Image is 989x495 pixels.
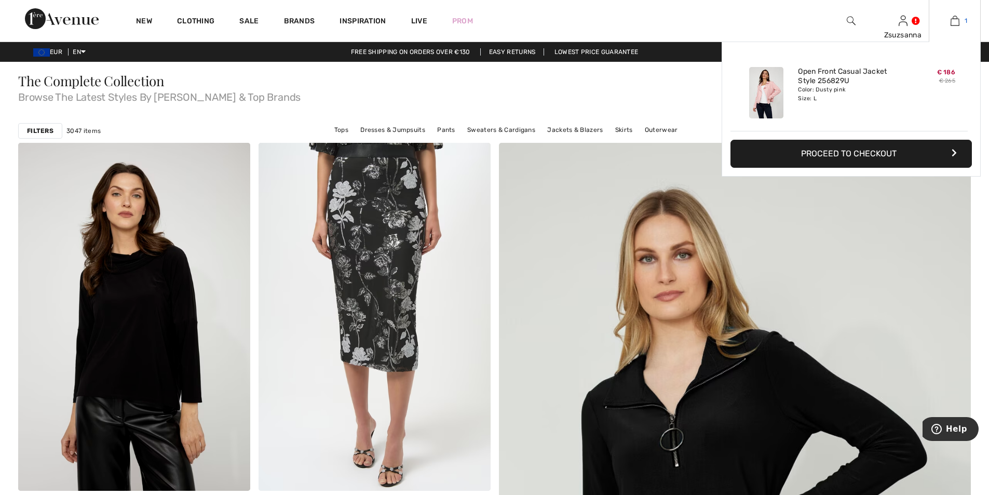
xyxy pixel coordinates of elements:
[749,67,783,118] img: Open Front Casual Jacket Style 256829U
[284,17,315,28] a: Brands
[899,15,907,27] img: My Info
[18,143,250,491] img: Cowl Neck Casual Pullover Style 34035. Black
[27,126,53,136] strong: Filters
[640,123,683,137] a: Outerwear
[923,417,979,443] iframe: Opens a widget where you can find more information
[937,69,956,76] span: € 186
[411,16,427,26] a: Live
[965,16,967,25] span: 1
[33,48,66,56] span: EUR
[259,143,491,491] img: Elegant Floral Skirt Style 254182. Black/Multi
[18,88,971,102] span: Browse The Latest Styles By [PERSON_NAME] & Top Brands
[177,17,214,28] a: Clothing
[798,67,900,86] a: Open Front Casual Jacket Style 256829U
[951,15,959,27] img: My Bag
[877,30,928,41] div: Zsuzsanna
[73,48,86,56] span: EN
[340,17,386,28] span: Inspiration
[480,48,545,56] a: Easy Returns
[546,48,647,56] a: Lowest Price Guarantee
[542,123,608,137] a: Jackets & Blazers
[730,140,972,168] button: Proceed to Checkout
[343,48,479,56] a: Free shipping on orders over €130
[432,123,460,137] a: Pants
[18,72,165,90] span: The Complete Collection
[462,123,540,137] a: Sweaters & Cardigans
[25,8,99,29] img: 1ère Avenue
[329,123,354,137] a: Tops
[929,15,980,27] a: 1
[939,77,956,84] s: € 265
[610,123,638,137] a: Skirts
[355,123,430,137] a: Dresses & Jumpsuits
[847,15,856,27] img: search the website
[136,17,152,28] a: New
[239,17,259,28] a: Sale
[452,16,473,26] a: Prom
[899,16,907,25] a: Sign In
[33,48,50,57] img: Euro
[66,126,101,136] span: 3047 items
[798,86,900,102] div: Color: Dusty pink Size: L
